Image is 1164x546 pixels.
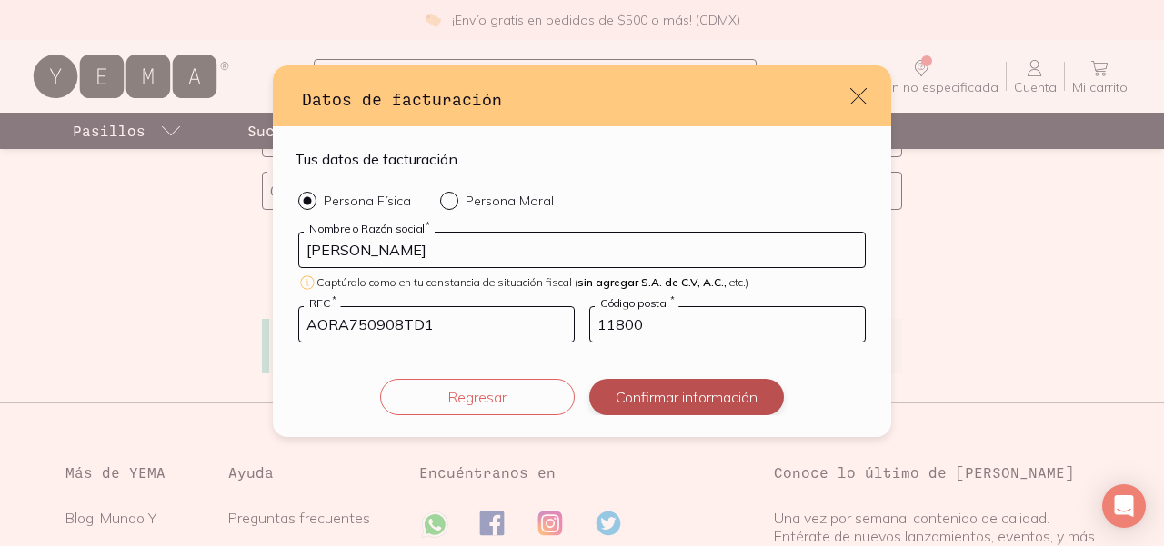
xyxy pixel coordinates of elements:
[1102,484,1146,528] div: Open Intercom Messenger
[380,379,575,415] button: Regresar
[324,193,411,209] p: Persona Física
[466,193,554,209] p: Persona Moral
[589,379,784,415] button: Confirmar información
[273,65,891,436] div: default
[304,221,435,234] label: Nombre o Razón social
[577,275,727,289] span: sin agregar S.A. de C.V, A.C.,
[316,275,748,289] span: Captúralo como en tu constancia de situación fiscal ( etc.)
[595,295,678,309] label: Código postal
[295,148,457,170] h4: Tus datos de facturación
[302,87,848,111] h3: Datos de facturación
[304,295,341,309] label: RFC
